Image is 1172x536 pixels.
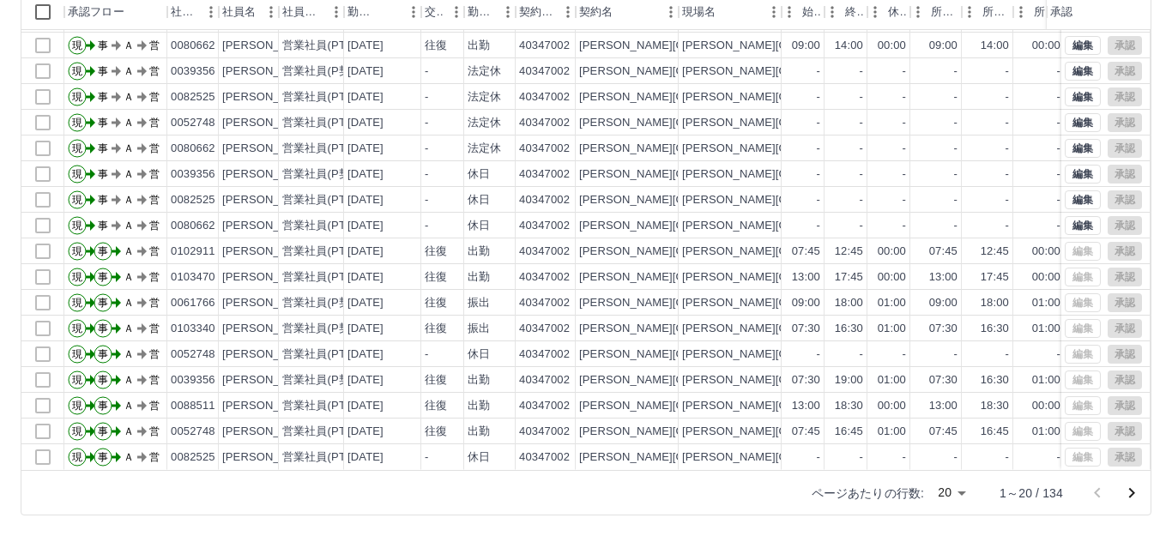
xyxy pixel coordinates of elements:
text: Ａ [124,271,134,283]
div: [PERSON_NAME][GEOGRAPHIC_DATA]げんき放課後児童クラブ [682,141,1018,157]
div: 17:45 [835,269,863,286]
button: 次のページへ [1115,476,1149,510]
div: [PERSON_NAME][GEOGRAPHIC_DATA] [579,115,791,131]
div: 0082525 [171,192,215,208]
div: 往復 [425,269,447,286]
text: 営 [149,322,160,334]
div: - [817,192,820,208]
div: 法定休 [468,89,501,105]
div: 16:30 [981,321,1009,337]
div: 07:30 [792,321,820,337]
text: 営 [149,91,160,103]
text: 現 [72,297,82,309]
div: [PERSON_NAME][GEOGRAPHIC_DATA] [579,218,791,234]
div: [DATE] [347,63,384,80]
div: 0080662 [171,218,215,234]
div: 往復 [425,321,447,337]
div: [PERSON_NAME][GEOGRAPHIC_DATA]げんき放課後児童クラブ [682,218,1018,234]
text: 営 [149,65,160,77]
div: - [817,63,820,80]
text: 営 [149,297,160,309]
div: - [425,346,428,363]
div: [PERSON_NAME] [222,89,316,105]
div: 40347002 [519,115,570,131]
div: 13:00 [929,269,958,286]
text: 営 [149,168,160,180]
div: - [954,192,958,208]
div: - [860,115,863,131]
div: - [425,141,428,157]
div: 出勤 [468,244,490,260]
div: 09:00 [792,38,820,54]
div: 17:45 [981,269,1009,286]
div: [PERSON_NAME][GEOGRAPHIC_DATA] [579,141,791,157]
text: Ａ [124,220,134,232]
div: 休日 [468,218,490,234]
div: 営業社員(P契約) [282,63,365,80]
div: 40347002 [519,269,570,286]
div: 振出 [468,321,490,337]
text: 営 [149,271,160,283]
div: [PERSON_NAME] [222,218,316,234]
div: [PERSON_NAME][GEOGRAPHIC_DATA]げんき放課後児童クラブ [682,295,1018,311]
div: 営業社員(PT契約) [282,244,372,260]
text: 現 [72,220,82,232]
text: 営 [149,39,160,51]
div: - [903,346,906,363]
div: 0052748 [171,115,215,131]
div: 休日 [468,346,490,363]
div: [DATE] [347,218,384,234]
text: 現 [72,348,82,360]
div: - [1006,141,1009,157]
div: [PERSON_NAME][GEOGRAPHIC_DATA]げんき放課後児童クラブ [682,166,1018,183]
div: 営業社員(P契約) [282,166,365,183]
div: [PERSON_NAME] [222,269,316,286]
div: - [817,218,820,234]
div: 40347002 [519,295,570,311]
div: 0061766 [171,295,215,311]
div: [PERSON_NAME][GEOGRAPHIC_DATA]げんき放課後児童クラブ [682,63,1018,80]
div: [PERSON_NAME] [222,63,316,80]
div: 01:00 [878,321,906,337]
div: [PERSON_NAME] [222,346,316,363]
div: - [860,63,863,80]
div: [DATE] [347,89,384,105]
text: 事 [98,297,108,309]
div: [DATE] [347,269,384,286]
div: - [903,141,906,157]
text: 事 [98,220,108,232]
button: 編集 [1065,139,1101,158]
div: - [954,346,958,363]
text: 営 [149,194,160,206]
div: [DATE] [347,346,384,363]
div: [PERSON_NAME][GEOGRAPHIC_DATA]げんき放課後児童クラブ [682,321,1018,337]
div: [PERSON_NAME][GEOGRAPHIC_DATA]げんき放課後児童クラブ [682,244,1018,260]
div: 営業社員(PT契約) [282,38,372,54]
div: 0082525 [171,89,215,105]
text: 事 [98,91,108,103]
div: - [1006,346,1009,363]
div: - [817,115,820,131]
div: [PERSON_NAME] [222,295,316,311]
div: 01:00 [878,295,906,311]
div: 07:45 [792,244,820,260]
div: 12:45 [981,244,1009,260]
text: Ａ [124,39,134,51]
text: Ａ [124,322,134,334]
text: 現 [72,271,82,283]
div: 14:00 [981,38,1009,54]
div: 16:30 [835,321,863,337]
div: 40347002 [519,218,570,234]
button: 編集 [1065,216,1101,235]
text: 現 [72,117,82,129]
div: - [954,166,958,183]
text: Ａ [124,348,134,360]
div: 法定休 [468,63,501,80]
div: 営業社員(P契約) [282,321,365,337]
div: - [1006,192,1009,208]
div: 営業社員(PT契約) [282,346,372,363]
text: 現 [72,39,82,51]
div: 40347002 [519,63,570,80]
div: 0039356 [171,63,215,80]
div: [PERSON_NAME][GEOGRAPHIC_DATA]げんき放課後児童クラブ [682,269,1018,286]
